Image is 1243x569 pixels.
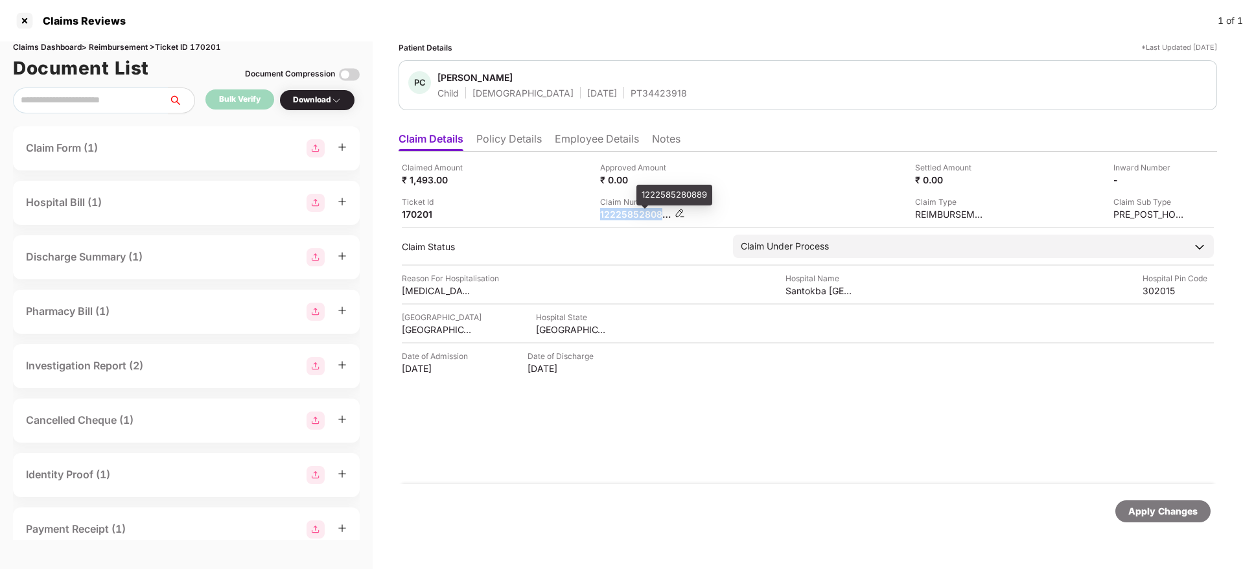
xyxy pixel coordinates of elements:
div: 1222585280889 [600,208,671,220]
img: svg+xml;base64,PHN2ZyBpZD0iVG9nZ2xlLTMyeDMyIiB4bWxucz0iaHR0cDovL3d3dy53My5vcmcvMjAwMC9zdmciIHdpZH... [339,64,360,85]
div: Bulk Verify [219,93,261,106]
div: Identity Proof (1) [26,467,110,483]
span: search [168,95,194,106]
div: Apply Changes [1128,504,1198,518]
div: Hospital State [536,311,607,323]
div: REIMBURSEMENT [915,208,986,220]
img: downArrowIcon [1193,240,1206,253]
img: svg+xml;base64,PHN2ZyBpZD0iR3JvdXBfMjg4MTMiIGRhdGEtbmFtZT0iR3JvdXAgMjg4MTMiIHhtbG5zPSJodHRwOi8vd3... [307,357,325,375]
span: plus [338,306,347,315]
div: Date of Discharge [528,350,599,362]
div: Claim Form (1) [26,140,98,156]
div: Inward Number [1113,161,1185,174]
div: Ticket Id [402,196,473,208]
div: Pharmacy Bill (1) [26,303,110,319]
span: plus [338,360,347,369]
div: Claim Sub Type [1113,196,1185,208]
div: Hospital Name [785,272,857,284]
div: 170201 [402,208,473,220]
div: Reason For Hospitalisation [402,272,499,284]
li: Notes [652,132,680,151]
img: svg+xml;base64,PHN2ZyBpZD0iRHJvcGRvd24tMzJ4MzIiIHhtbG5zPSJodHRwOi8vd3d3LnczLm9yZy8yMDAwL3N2ZyIgd2... [331,95,342,106]
span: plus [338,415,347,424]
div: [GEOGRAPHIC_DATA] [536,323,607,336]
span: plus [338,524,347,533]
span: plus [338,251,347,261]
div: ₹ 0.00 [600,174,671,186]
div: [DATE] [402,362,473,375]
img: svg+xml;base64,PHN2ZyBpZD0iR3JvdXBfMjg4MTMiIGRhdGEtbmFtZT0iR3JvdXAgMjg4MTMiIHhtbG5zPSJodHRwOi8vd3... [307,303,325,321]
li: Policy Details [476,132,542,151]
div: [DATE] [528,362,599,375]
div: PT34423918 [631,87,687,99]
img: svg+xml;base64,PHN2ZyBpZD0iRWRpdC0zMngzMiIgeG1sbnM9Imh0dHA6Ly93d3cudzMub3JnLzIwMDAvc3ZnIiB3aWR0aD... [675,208,685,218]
div: Santokba [GEOGRAPHIC_DATA] [785,284,857,297]
img: svg+xml;base64,PHN2ZyBpZD0iR3JvdXBfMjg4MTMiIGRhdGEtbmFtZT0iR3JvdXAgMjg4MTMiIHhtbG5zPSJodHRwOi8vd3... [307,412,325,430]
div: 1 of 1 [1218,14,1243,28]
span: plus [338,197,347,206]
img: svg+xml;base64,PHN2ZyBpZD0iR3JvdXBfMjg4MTMiIGRhdGEtbmFtZT0iR3JvdXAgMjg4MTMiIHhtbG5zPSJodHRwOi8vd3... [307,520,325,539]
div: - [1113,174,1185,186]
li: Claim Details [399,132,463,151]
div: Claim Type [915,196,986,208]
div: Claim Status [402,240,720,253]
div: Claim Under Process [741,239,829,253]
div: Download [293,94,342,106]
div: Claimed Amount [402,161,473,174]
div: Claim Number [600,196,685,208]
div: ₹ 0.00 [915,174,986,186]
img: svg+xml;base64,PHN2ZyBpZD0iR3JvdXBfMjg4MTMiIGRhdGEtbmFtZT0iR3JvdXAgMjg4MTMiIHhtbG5zPSJodHRwOi8vd3... [307,139,325,157]
div: Discharge Summary (1) [26,249,143,265]
button: search [168,87,195,113]
span: plus [338,143,347,152]
div: Cancelled Cheque (1) [26,412,134,428]
img: svg+xml;base64,PHN2ZyBpZD0iR3JvdXBfMjg4MTMiIGRhdGEtbmFtZT0iR3JvdXAgMjg4MTMiIHhtbG5zPSJodHRwOi8vd3... [307,248,325,266]
div: Payment Receipt (1) [26,521,126,537]
div: PRE_POST_HOSPITALIZATION_REIMBURSEMENT [1113,208,1185,220]
div: Hospital Pin Code [1143,272,1214,284]
div: ₹ 1,493.00 [402,174,473,186]
div: Date of Admission [402,350,473,362]
div: [MEDICAL_DATA] [402,284,473,297]
div: [DEMOGRAPHIC_DATA] [472,87,574,99]
div: Claims Dashboard > Reimbursement > Ticket ID 170201 [13,41,360,54]
div: Investigation Report (2) [26,358,143,374]
div: Patient Details [399,41,452,54]
img: svg+xml;base64,PHN2ZyBpZD0iR3JvdXBfMjg4MTMiIGRhdGEtbmFtZT0iR3JvdXAgMjg4MTMiIHhtbG5zPSJodHRwOi8vd3... [307,466,325,484]
div: Claims Reviews [35,14,126,27]
span: plus [338,469,347,478]
div: [GEOGRAPHIC_DATA] [402,311,482,323]
h1: Document List [13,54,149,82]
div: Hospital Bill (1) [26,194,102,211]
div: Settled Amount [915,161,986,174]
div: *Last Updated [DATE] [1141,41,1217,54]
div: Document Compression [245,68,335,80]
div: Approved Amount [600,161,671,174]
img: svg+xml;base64,PHN2ZyBpZD0iR3JvdXBfMjg4MTMiIGRhdGEtbmFtZT0iR3JvdXAgMjg4MTMiIHhtbG5zPSJodHRwOi8vd3... [307,194,325,212]
div: [DATE] [587,87,617,99]
div: 1222585280889 [636,185,712,205]
li: Employee Details [555,132,639,151]
div: [GEOGRAPHIC_DATA] [402,323,473,336]
div: [PERSON_NAME] [437,71,513,84]
div: PC [408,71,431,94]
div: 302015 [1143,284,1214,297]
div: Child [437,87,459,99]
